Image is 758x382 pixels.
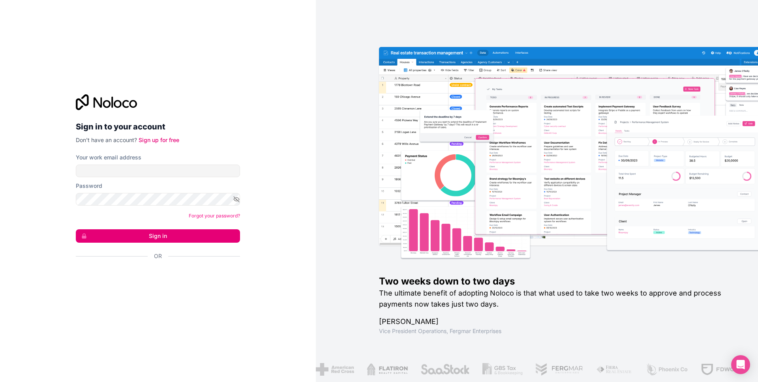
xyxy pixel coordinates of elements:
[76,182,102,190] label: Password
[694,363,741,376] img: /assets/fdworks-Bi04fVtw.png
[529,363,577,376] img: /assets/fergmar-CudnrXN5.png
[72,269,238,286] iframe: Sign in with Google Button
[76,165,240,177] input: Email address
[189,213,240,219] a: Forgot your password?
[639,363,682,376] img: /assets/phoenix-BREaitsQ.png
[76,229,240,243] button: Sign in
[379,288,733,310] h2: The ultimate benefit of adopting Noloco is that what used to take two weeks to approve and proces...
[76,154,141,161] label: Your work email address
[589,363,627,376] img: /assets/fiera-fwj2N5v4.png
[76,120,240,134] h2: Sign in to your account
[310,363,348,376] img: /assets/american-red-cross-BAupjrZR.png
[154,252,162,260] span: Or
[379,327,733,335] h1: Vice President Operations , Fergmar Enterprises
[731,355,750,374] div: Open Intercom Messenger
[139,137,179,143] a: Sign up for free
[76,193,240,206] input: Password
[76,137,137,143] span: Don't have an account?
[379,275,733,288] h1: Two weeks down to two days
[414,363,464,376] img: /assets/saastock-C6Zbiodz.png
[360,363,402,376] img: /assets/flatiron-C8eUkumj.png
[379,316,733,327] h1: [PERSON_NAME]
[476,363,516,376] img: /assets/gbstax-C-GtDUiK.png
